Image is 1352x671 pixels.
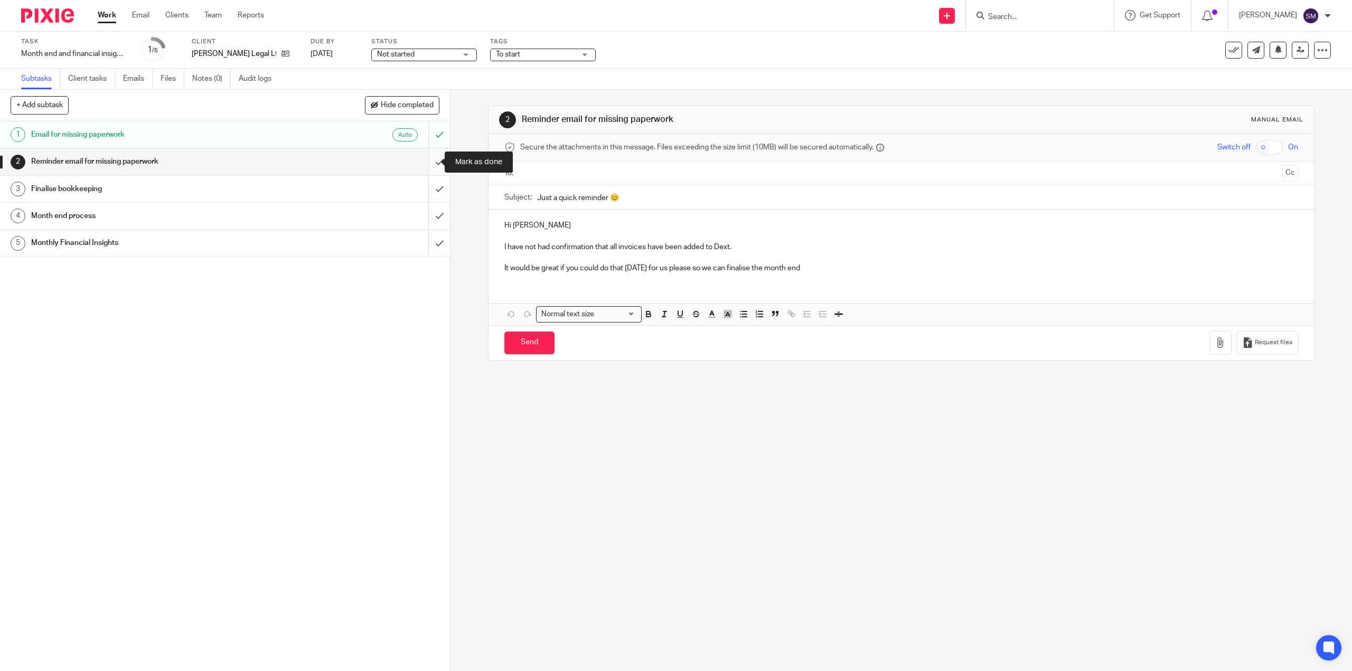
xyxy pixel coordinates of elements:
[31,235,289,251] h1: Monthly Financial Insights
[490,37,596,46] label: Tags
[539,309,596,320] span: Normal text size
[238,10,264,21] a: Reports
[123,69,153,89] a: Emails
[11,182,25,196] div: 3
[1288,142,1298,153] span: On
[377,51,415,58] span: Not started
[147,44,158,56] div: 1
[11,155,25,169] div: 2
[11,96,69,114] button: + Add subtask
[98,10,116,21] a: Work
[371,37,477,46] label: Status
[504,220,1298,231] p: Hi [PERSON_NAME]
[504,242,1298,252] p: I have not had confirmation that all invoices have been added to Dext.
[1237,331,1298,355] button: Request files
[1282,165,1298,181] button: Cc
[161,69,184,89] a: Files
[496,51,520,58] span: To start
[381,101,434,110] span: Hide completed
[392,128,418,141] div: Auto
[1302,7,1319,24] img: svg%3E
[504,332,555,354] input: Send
[68,69,115,89] a: Client tasks
[1217,142,1251,153] span: Switch off
[192,49,276,59] p: [PERSON_NAME] Legal Ltd
[536,306,642,323] div: Search for option
[31,208,289,224] h1: Month end process
[520,142,874,153] span: Secure the attachments in this message. Files exceeding the size limit (10MB) will be secured aut...
[204,10,222,21] a: Team
[1140,12,1180,19] span: Get Support
[31,154,289,169] h1: Reminder email for missing paperwork
[21,8,74,23] img: Pixie
[1251,116,1303,124] div: Manual email
[504,168,516,178] label: To:
[21,69,60,89] a: Subtasks
[987,13,1082,22] input: Search
[504,263,1298,273] p: It would be great if you could do that [DATE] for us please so we can finalise the month end
[365,96,439,114] button: Hide completed
[152,48,158,53] small: /5
[597,309,635,320] input: Search for option
[1239,10,1297,21] p: [PERSON_NAME]
[165,10,189,21] a: Clients
[31,181,289,197] h1: Finalise bookkeeping
[499,111,516,128] div: 2
[31,127,289,143] h1: Email for missing paperwork
[11,209,25,223] div: 4
[311,50,333,58] span: [DATE]
[239,69,279,89] a: Audit logs
[192,69,231,89] a: Notes (0)
[1255,338,1292,347] span: Request files
[21,49,127,59] div: Month end and financial insights
[311,37,358,46] label: Due by
[21,37,127,46] label: Task
[11,127,25,142] div: 1
[11,236,25,251] div: 5
[504,192,532,203] label: Subject:
[192,37,297,46] label: Client
[522,114,924,125] h1: Reminder email for missing paperwork
[132,10,149,21] a: Email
